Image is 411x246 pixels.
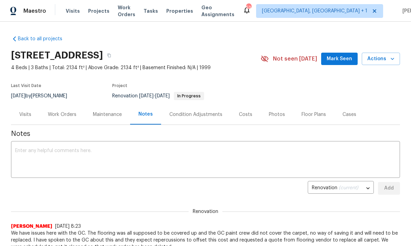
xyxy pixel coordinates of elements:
[308,180,374,197] div: Renovation (current)
[269,111,285,118] div: Photos
[118,4,135,18] span: Work Orders
[88,8,109,14] span: Projects
[321,53,358,65] button: Mark Seen
[367,55,394,63] span: Actions
[11,64,261,71] span: 4 Beds | 3 Baths | Total: 2134 ft² | Above Grade: 2134 ft² | Basement Finished: N/A | 1999
[239,111,252,118] div: Costs
[144,9,158,13] span: Tasks
[11,35,77,42] a: Back to all projects
[175,94,203,98] span: In Progress
[139,94,170,98] span: -
[166,8,193,14] span: Properties
[189,208,222,215] span: Renovation
[11,130,400,137] span: Notes
[19,111,31,118] div: Visits
[201,4,234,18] span: Geo Assignments
[93,111,122,118] div: Maintenance
[112,84,127,88] span: Project
[11,52,103,59] h2: [STREET_ADDRESS]
[155,94,170,98] span: [DATE]
[339,185,358,190] span: (current)
[342,111,356,118] div: Cases
[138,111,153,118] div: Notes
[327,55,352,63] span: Mark Seen
[139,94,154,98] span: [DATE]
[262,8,367,14] span: [GEOGRAPHIC_DATA], [GEOGRAPHIC_DATA] + 1
[103,49,115,62] button: Copy Address
[11,94,25,98] span: [DATE]
[362,53,400,65] button: Actions
[246,4,251,11] div: 53
[48,111,76,118] div: Work Orders
[169,111,222,118] div: Condition Adjustments
[273,55,317,62] span: Not seen [DATE]
[11,92,75,100] div: by [PERSON_NAME]
[302,111,326,118] div: Floor Plans
[11,84,41,88] span: Last Visit Date
[66,8,80,14] span: Visits
[55,224,81,229] span: [DATE] 8:23
[23,8,46,14] span: Maestro
[112,94,204,98] span: Renovation
[11,223,52,230] span: [PERSON_NAME]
